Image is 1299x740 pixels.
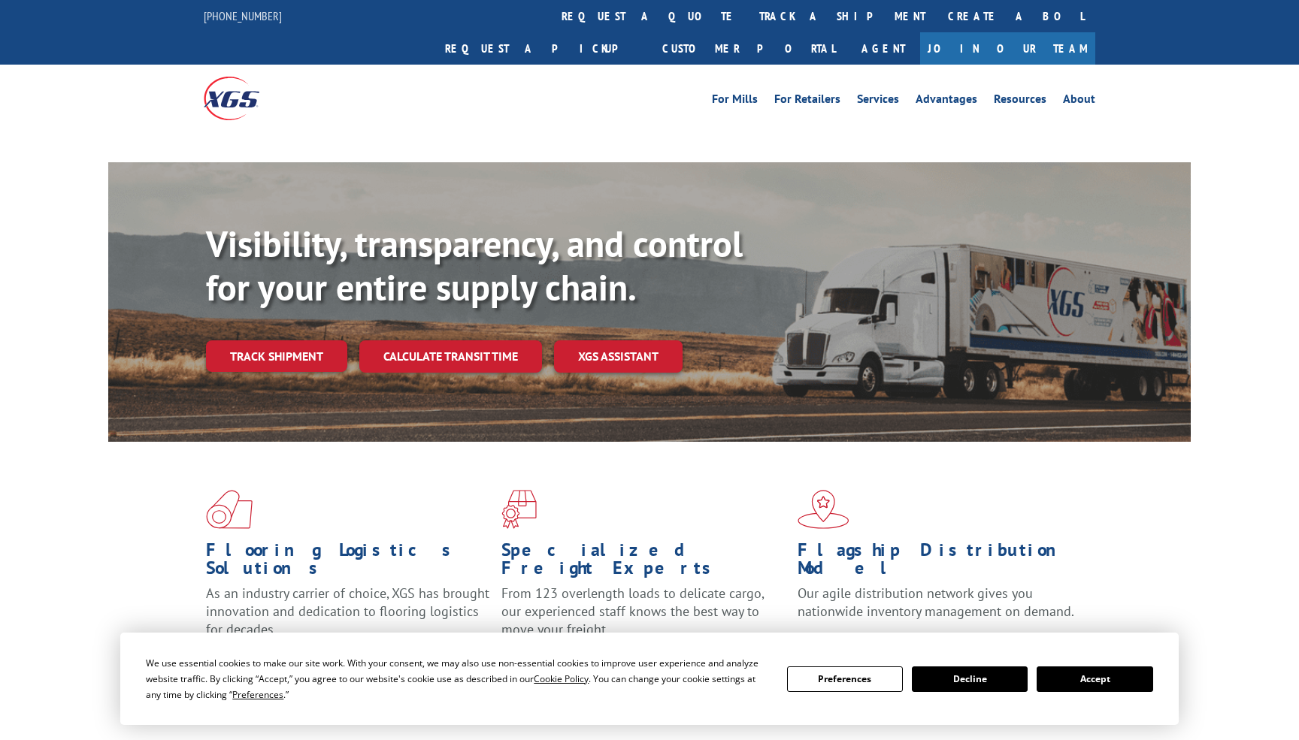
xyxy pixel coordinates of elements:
button: Accept [1037,666,1152,692]
img: xgs-icon-flagship-distribution-model-red [798,490,849,529]
img: xgs-icon-total-supply-chain-intelligence-red [206,490,253,529]
button: Decline [912,666,1028,692]
p: From 123 overlength loads to delicate cargo, our experienced staff knows the best way to move you... [501,584,786,651]
h1: Flagship Distribution Model [798,541,1082,584]
a: Track shipment [206,340,347,372]
b: Visibility, transparency, and control for your entire supply chain. [206,220,743,310]
a: Calculate transit time [359,340,542,373]
h1: Flooring Logistics Solutions [206,541,490,584]
span: Our agile distribution network gives you nationwide inventory management on demand. [798,584,1074,620]
a: For Retailers [774,93,840,110]
a: Advantages [916,93,977,110]
span: Preferences [232,688,283,701]
a: Services [857,93,899,110]
a: Resources [994,93,1046,110]
a: Join Our Team [920,32,1095,65]
div: Cookie Consent Prompt [120,633,1179,725]
a: [PHONE_NUMBER] [204,8,282,23]
a: About [1063,93,1095,110]
span: Cookie Policy [534,672,589,685]
button: Preferences [787,666,903,692]
a: For Mills [712,93,758,110]
h1: Specialized Freight Experts [501,541,786,584]
a: Agent [846,32,920,65]
a: Request a pickup [434,32,651,65]
a: XGS ASSISTANT [554,340,683,373]
a: Customer Portal [651,32,846,65]
img: xgs-icon-focused-on-flooring-red [501,490,537,529]
div: We use essential cookies to make our site work. With your consent, we may also use non-essential ... [146,655,768,702]
span: As an industry carrier of choice, XGS has brought innovation and dedication to flooring logistics... [206,584,489,638]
